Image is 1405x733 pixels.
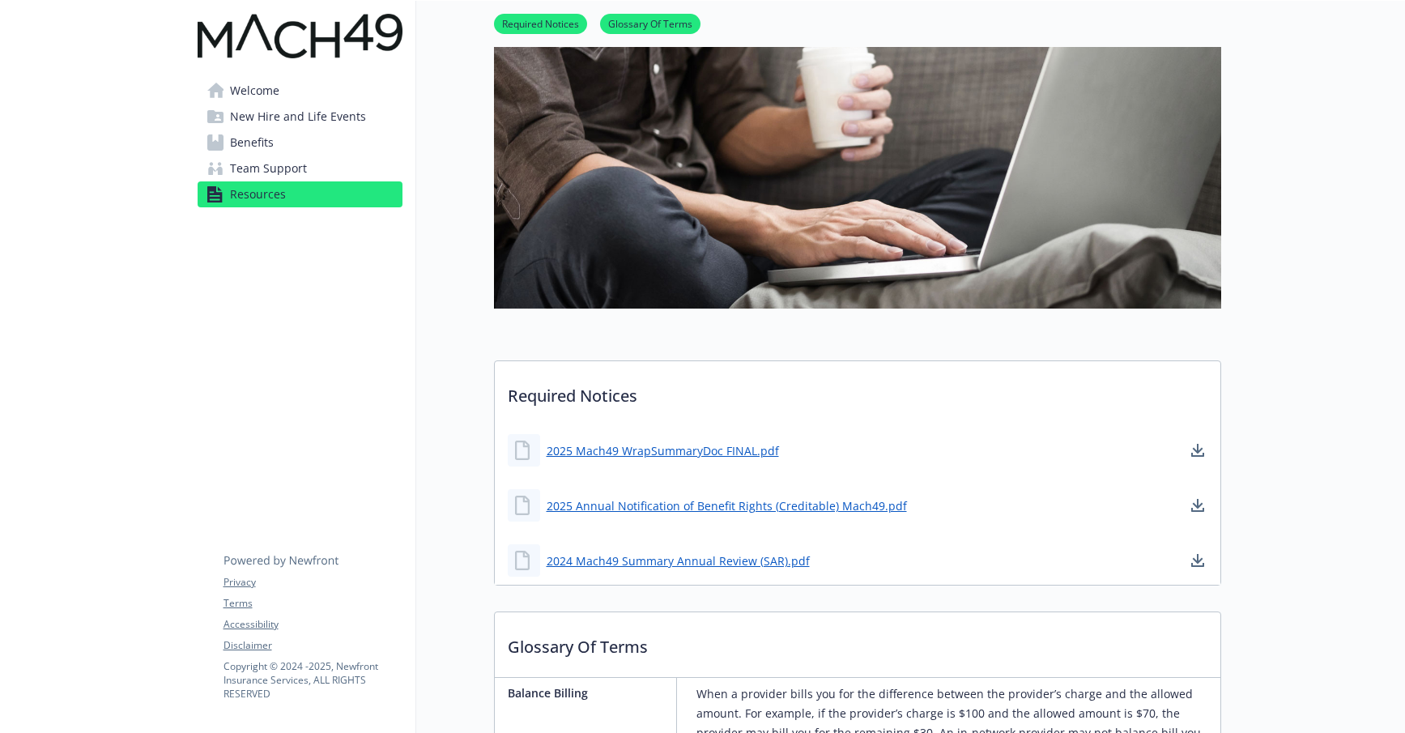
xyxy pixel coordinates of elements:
a: download document [1188,496,1207,515]
p: Required Notices [495,361,1220,421]
span: Team Support [230,156,307,181]
a: Disclaimer [224,638,402,653]
img: resources page banner [494,19,1221,309]
a: New Hire and Life Events [198,104,402,130]
p: Glossary Of Terms [495,612,1220,672]
a: Resources [198,181,402,207]
p: Copyright © 2024 - 2025 , Newfront Insurance Services, ALL RIGHTS RESERVED [224,659,402,701]
a: Accessibility [224,617,402,632]
a: Benefits [198,130,402,156]
p: Balance Billing [508,684,670,701]
a: 2025 Mach49 WrapSummaryDoc FINAL.pdf [547,442,779,459]
a: 2024 Mach49 Summary Annual Review (SAR).pdf [547,552,810,569]
a: Team Support [198,156,402,181]
a: Terms [224,596,402,611]
a: Glossary Of Terms [600,15,700,31]
a: Privacy [224,575,402,590]
a: 2025 Annual Notification of Benefit Rights (Creditable) Mach49.pdf [547,497,907,514]
span: Welcome [230,78,279,104]
a: download document [1188,551,1207,570]
span: Resources [230,181,286,207]
span: New Hire and Life Events [230,104,366,130]
a: download document [1188,441,1207,460]
a: Welcome [198,78,402,104]
a: Required Notices [494,15,587,31]
span: Benefits [230,130,274,156]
